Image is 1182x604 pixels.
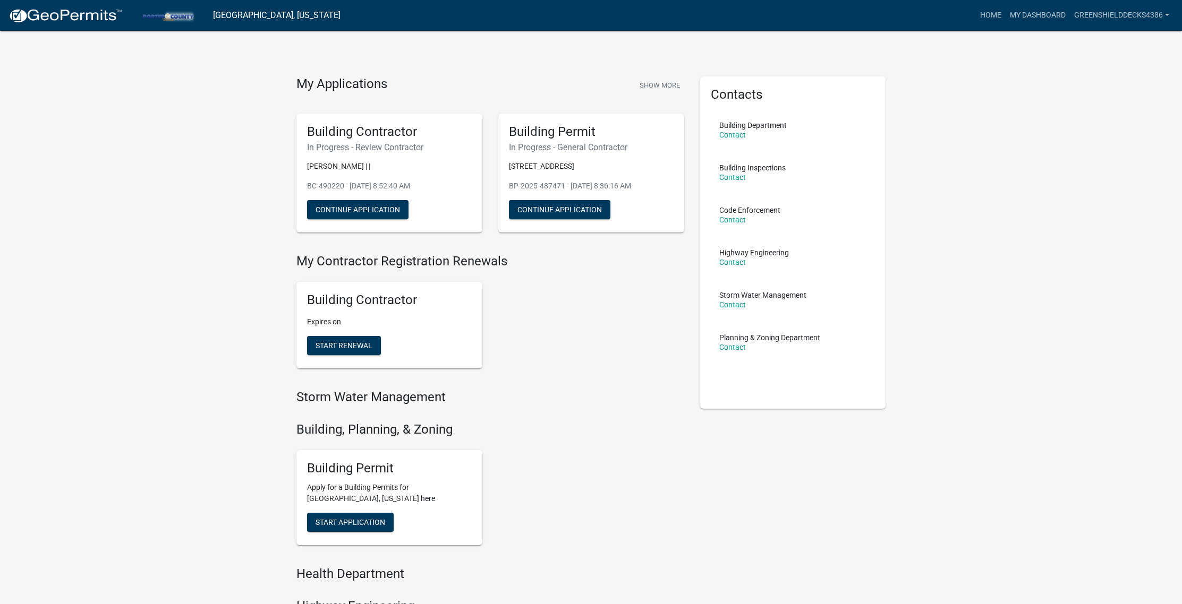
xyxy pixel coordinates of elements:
[296,422,684,437] h4: Building, Planning, & Zoning
[719,300,746,309] a: Contact
[213,6,341,24] a: [GEOGRAPHIC_DATA], [US_STATE]
[635,76,684,94] button: Show More
[719,334,820,341] p: Planning & Zoning Department
[307,180,472,192] p: BC-490220 - [DATE] 8:52:40 AM
[307,292,472,308] h5: Building Contractor
[307,336,381,355] button: Start Renewal
[316,518,385,527] span: Start Application
[307,316,472,327] p: Expires on
[296,566,684,582] h4: Health Department
[307,461,472,476] h5: Building Permit
[296,254,684,377] wm-registration-list-section: My Contractor Registration Renewals
[976,5,1006,25] a: Home
[719,173,746,182] a: Contact
[509,124,674,140] h5: Building Permit
[719,249,789,256] p: Highway Engineering
[307,124,472,140] h5: Building Contractor
[316,341,372,350] span: Start Renewal
[719,343,746,351] a: Contact
[307,513,394,532] button: Start Application
[307,200,409,219] button: Continue Application
[719,258,746,266] a: Contact
[296,254,684,269] h4: My Contractor Registration Renewals
[719,215,746,224] a: Contact
[1070,5,1174,25] a: GreenShieldDecks4386
[719,206,780,214] p: Code Enforcement
[509,161,674,172] p: [STREET_ADDRESS]
[509,200,610,219] button: Continue Application
[719,122,787,129] p: Building Department
[307,482,472,504] p: Apply for a Building Permits for [GEOGRAPHIC_DATA], [US_STATE] here
[307,142,472,152] h6: In Progress - Review Contractor
[131,8,205,22] img: Porter County, Indiana
[509,142,674,152] h6: In Progress - General Contractor
[719,291,806,299] p: Storm Water Management
[307,161,472,172] p: [PERSON_NAME] | |
[296,76,387,92] h4: My Applications
[719,131,746,139] a: Contact
[711,87,875,102] h5: Contacts
[509,180,674,192] p: BP-2025-487471 - [DATE] 8:36:16 AM
[296,390,684,405] h4: Storm Water Management
[1006,5,1070,25] a: My Dashboard
[719,164,786,171] p: Building Inspections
